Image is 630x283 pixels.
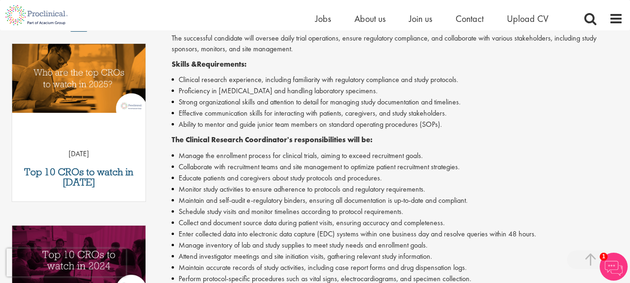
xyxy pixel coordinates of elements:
li: Ability to mentor and guide junior team members on standard operating procedures (SOPs). [172,119,623,130]
li: Enter collected data into electronic data capture (EDC) systems within one business day and resol... [172,228,623,240]
a: Join us [409,13,432,25]
li: Collaborate with recruitment teams and site management to optimize patient recruitment strategies. [172,161,623,173]
p: The successful candidate will oversee daily trial operations, ensure regulatory compliance, and c... [172,33,623,55]
strong: The Clinical Research Coordinator's responsibilities will be: [172,135,373,145]
a: Jobs [315,13,331,25]
a: About us [354,13,386,25]
a: Link to a post [12,44,145,126]
li: Effective communication skills for interacting with patients, caregivers, and study stakeholders. [172,108,623,119]
li: Attend investigator meetings and site initiation visits, gathering relevant study information. [172,251,623,262]
li: Educate patients and caregivers about study protocols and procedures. [172,173,623,184]
iframe: reCAPTCHA [7,248,126,276]
li: Proficiency in [MEDICAL_DATA] and handling laboratory specimens. [172,85,623,97]
img: Chatbot [600,253,628,281]
strong: Requirements: [197,59,247,69]
p: [DATE] [12,149,145,159]
li: Clinical research experience, including familiarity with regulatory compliance and study protocols. [172,74,623,85]
li: Monitor study activities to ensure adherence to protocols and regulatory requirements. [172,184,623,195]
li: Strong organizational skills and attention to detail for managing study documentation and timelines. [172,97,623,108]
img: Top 10 CROs 2025 | Proclinical [12,44,145,113]
li: Maintain accurate records of study activities, including case report forms and drug dispensation ... [172,262,623,273]
li: Manage the enrollment process for clinical trials, aiming to exceed recruitment goals. [172,150,623,161]
strong: Skills & [172,59,197,69]
a: Top 10 CROs to watch in [DATE] [17,167,141,187]
a: Contact [456,13,484,25]
a: Upload CV [507,13,548,25]
li: Collect and document source data during patient visits, ensuring accuracy and completeness. [172,217,623,228]
span: 1 [600,253,608,261]
li: Maintain and self-audit e-regulatory binders, ensuring all documentation is up-to-date and compli... [172,195,623,206]
li: Schedule study visits and monitor timelines according to protocol requirements. [172,206,623,217]
li: Manage inventory of lab and study supplies to meet study needs and enrollment goals. [172,240,623,251]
